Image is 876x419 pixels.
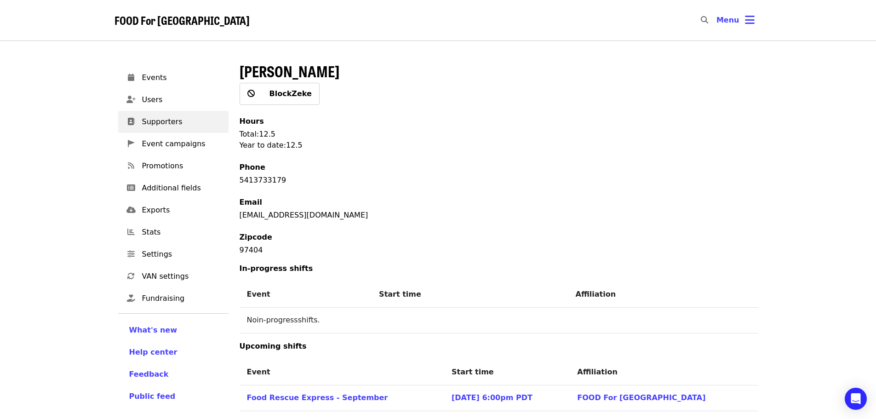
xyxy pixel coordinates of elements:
span: Public feed [129,392,176,401]
p: 5413733179 [240,175,758,186]
a: Stats [118,221,229,243]
button: Toggle account menu [709,9,762,31]
th: Affiliation [568,281,758,308]
th: Start time [372,281,568,308]
span: Block Zeke [269,89,312,98]
i: sliders-h icon [127,250,135,258]
span: In-progress shifts [240,264,313,273]
a: FOOD For [GEOGRAPHIC_DATA] [115,14,250,27]
div: Open Intercom Messenger [845,388,867,410]
span: Help center [129,348,177,356]
th: Event [240,359,444,385]
span: Settings [142,249,221,260]
span: Additional fields [142,183,221,194]
button: BlockZeke [240,83,320,105]
a: Additional fields [118,177,229,199]
i: search icon [701,16,708,24]
span: Event campaigns [142,138,221,149]
th: Event [240,281,372,308]
span: Promotions [142,161,221,172]
span: Phone [240,163,265,172]
span: [PERSON_NAME] [240,60,339,82]
a: Supporters [118,111,229,133]
a: Help center [129,347,218,358]
i: bars icon [745,13,755,27]
i: user-plus icon [126,95,136,104]
a: [DATE] 6:00pm PDT [452,393,532,402]
p: [EMAIL_ADDRESS][DOMAIN_NAME] [240,210,758,221]
span: Users [142,94,221,105]
span: VAN settings [142,271,221,282]
p: 97404 [240,245,758,256]
a: Promotions [118,155,229,177]
input: Search [714,9,721,31]
button: Feedback [129,369,169,380]
span: Email [240,198,262,207]
i: calendar icon [128,73,134,82]
i: pennant icon [128,139,134,148]
i: list-alt icon [127,184,135,192]
span: Supporters [142,116,221,127]
i: sync icon [127,272,135,281]
span: Hours [240,117,264,126]
p: Total: 12.5 [240,129,758,140]
span: Stats [142,227,221,238]
a: FOOD For [GEOGRAPHIC_DATA] [577,393,705,402]
a: VAN settings [118,265,229,287]
span: Menu [716,16,739,24]
i: ban icon [247,89,255,98]
span: Events [142,72,221,83]
a: Users [118,89,229,111]
a: Fundraising [118,287,229,310]
a: Event campaigns [118,133,229,155]
i: hand-holding-heart icon [127,294,135,303]
a: What's new [129,325,218,336]
span: Zipcode [240,233,272,241]
i: address-book icon [127,117,135,126]
td: No in-progress shifts. [240,308,758,333]
span: Exports [142,205,221,216]
i: chart-bar icon [127,228,135,236]
a: Food Rescue Express - September [247,393,388,402]
a: Settings [118,243,229,265]
th: Start time [444,359,570,385]
span: Upcoming shifts [240,342,307,350]
span: Fundraising [142,293,221,304]
a: Exports [118,199,229,221]
a: Public feed [129,391,218,402]
i: rss icon [128,161,134,170]
span: What's new [129,326,177,334]
a: Events [118,67,229,89]
span: FOOD For [GEOGRAPHIC_DATA] [115,12,250,28]
th: Affiliation [570,359,758,385]
i: cloud-download icon [126,206,136,214]
p: Year to date: 12.5 [240,140,758,151]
